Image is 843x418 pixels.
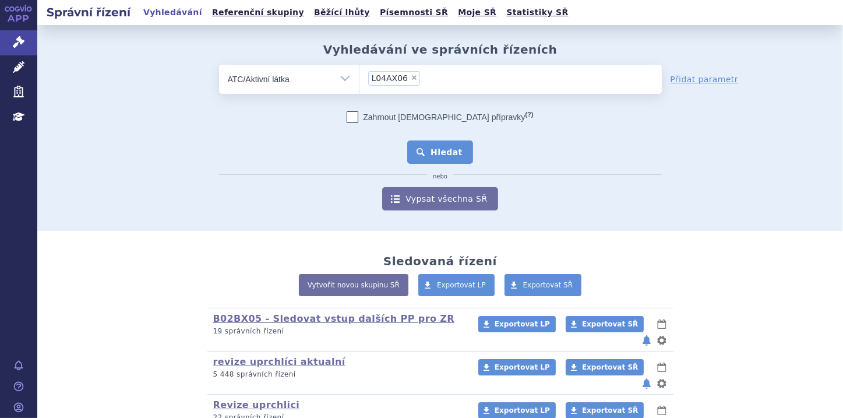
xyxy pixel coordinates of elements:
[427,173,453,180] i: nebo
[311,5,373,20] a: Běžící lhůty
[411,74,418,81] span: ×
[213,313,455,324] a: B02BX05 - Sledovat vstup dalších PP pro ZR
[641,333,652,347] button: notifikace
[656,377,668,391] button: nastavení
[299,274,408,296] a: Vytvořit novou skupinu SŘ
[213,326,463,336] p: 19 správních řízení
[478,316,556,332] a: Exportovat LP
[382,187,498,210] a: Vypsat všechna SŘ
[376,5,452,20] a: Písemnosti SŘ
[525,111,533,118] abbr: (?)
[478,359,556,375] a: Exportovat LP
[656,403,668,417] button: lhůty
[566,359,644,375] a: Exportovat SŘ
[213,399,300,410] a: Revize uprchlici
[140,5,206,20] a: Vyhledávání
[383,254,497,268] h2: Sledovaná řízení
[582,363,638,371] span: Exportovat SŘ
[656,317,668,331] button: lhůty
[424,71,430,85] input: L04AX06
[656,333,668,347] button: nastavení
[209,5,308,20] a: Referenční skupiny
[213,370,463,380] p: 5 448 správních řízení
[495,406,550,415] span: Exportovat LP
[503,5,572,20] a: Statistiky SŘ
[37,4,140,20] h2: Správní řízení
[566,316,644,332] a: Exportovat SŘ
[418,274,495,296] a: Exportovat LP
[372,74,408,82] span: L04AX06
[437,281,486,289] span: Exportovat LP
[495,320,550,328] span: Exportovat LP
[213,356,345,367] a: revize uprchlíci aktualní
[323,43,558,57] h2: Vyhledávání ve správních řízeních
[347,111,533,123] label: Zahrnout [DEMOGRAPHIC_DATA] přípravky
[495,363,550,371] span: Exportovat LP
[523,281,573,289] span: Exportovat SŘ
[454,5,500,20] a: Moje SŘ
[656,360,668,374] button: lhůty
[505,274,582,296] a: Exportovat SŘ
[407,140,473,164] button: Hledat
[671,73,739,85] a: Přidat parametr
[641,377,652,391] button: notifikace
[582,406,638,415] span: Exportovat SŘ
[582,320,638,328] span: Exportovat SŘ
